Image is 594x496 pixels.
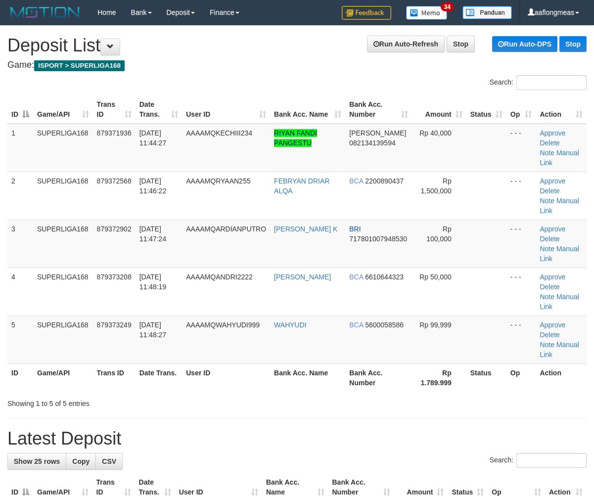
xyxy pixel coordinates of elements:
[139,321,167,339] span: [DATE] 11:48:27
[540,149,554,157] a: Note
[7,429,587,449] h1: Latest Deposit
[274,321,307,329] a: WAHYUDI
[466,363,506,392] th: Status
[186,177,250,185] span: AAAAMQRYAAN255
[426,225,452,243] span: Rp 100,000
[540,225,565,233] a: Approve
[186,225,266,233] span: AAAAMQARDIANPUTRO
[490,453,587,468] label: Search:
[136,363,183,392] th: Date Trans.
[365,273,404,281] span: Copy 6610644323 to clipboard
[540,187,559,195] a: Delete
[540,341,554,349] a: Note
[349,225,361,233] span: BRI
[7,5,83,20] img: MOTION_logo.png
[342,6,391,20] img: Feedback.jpg
[139,129,167,147] span: [DATE] 11:44:27
[97,177,132,185] span: 879372568
[186,321,260,329] span: AAAAMQWAHYUDI999
[419,129,452,137] span: Rp 40,000
[14,457,60,465] span: Show 25 rows
[7,220,33,268] td: 3
[447,36,475,52] a: Stop
[95,453,123,470] a: CSV
[367,36,445,52] a: Run Auto-Refresh
[540,321,565,329] a: Approve
[540,197,579,215] a: Manual Link
[33,124,93,172] td: SUPERLIGA168
[365,321,404,329] span: Copy 5600058586 to clipboard
[349,321,363,329] span: BCA
[33,95,93,124] th: Game/API: activate to sort column ascending
[506,220,536,268] td: - - -
[420,177,451,195] span: Rp 1,500,000
[536,95,587,124] th: Action: activate to sort column ascending
[506,268,536,316] td: - - -
[349,177,363,185] span: BCA
[349,273,363,281] span: BCA
[365,177,404,185] span: Copy 2200890437 to clipboard
[33,220,93,268] td: SUPERLIGA168
[7,268,33,316] td: 4
[559,36,587,52] a: Stop
[270,95,345,124] th: Bank Acc. Name: activate to sort column ascending
[540,293,579,311] a: Manual Link
[97,321,132,329] span: 879373249
[345,363,412,392] th: Bank Acc. Number
[97,273,132,281] span: 879373208
[7,395,240,408] div: Showing 1 to 5 of 5 entries
[406,6,448,20] img: Button%20Memo.svg
[540,283,559,291] a: Delete
[186,273,253,281] span: AAAAMQANDRI2222
[540,197,554,205] a: Note
[349,235,407,243] span: Copy 717801007948530 to clipboard
[540,177,565,185] a: Approve
[419,273,452,281] span: Rp 50,000
[33,172,93,220] td: SUPERLIGA168
[419,321,452,329] span: Rp 99,999
[412,363,466,392] th: Rp 1.789.999
[492,36,557,52] a: Run Auto-DPS
[274,273,331,281] a: [PERSON_NAME]
[540,149,579,167] a: Manual Link
[7,95,33,124] th: ID: activate to sort column descending
[540,235,559,243] a: Delete
[540,273,565,281] a: Approve
[34,60,125,71] span: ISPORT > SUPERLIGA168
[7,453,66,470] a: Show 25 rows
[412,95,466,124] th: Amount: activate to sort column ascending
[506,124,536,172] td: - - -
[516,453,587,468] input: Search:
[97,225,132,233] span: 879372902
[274,225,337,233] a: [PERSON_NAME] K
[72,457,90,465] span: Copy
[136,95,183,124] th: Date Trans.: activate to sort column ascending
[274,177,329,195] a: FEBRYAN DRIAR ALQA
[7,60,587,70] h4: Game:
[441,2,454,11] span: 34
[349,139,395,147] span: Copy 082134139594 to clipboard
[182,95,270,124] th: User ID: activate to sort column ascending
[540,129,565,137] a: Approve
[7,36,587,55] h1: Deposit List
[536,363,587,392] th: Action
[7,172,33,220] td: 2
[506,316,536,363] td: - - -
[33,363,93,392] th: Game/API
[540,331,559,339] a: Delete
[139,273,167,291] span: [DATE] 11:48:19
[274,129,317,147] a: RIYAN FANDI PANGESTU
[540,245,579,263] a: Manual Link
[182,363,270,392] th: User ID
[93,363,136,392] th: Trans ID
[506,363,536,392] th: Op
[186,129,252,137] span: AAAAMQKECHIII234
[540,245,554,253] a: Note
[66,453,96,470] a: Copy
[33,268,93,316] td: SUPERLIGA168
[540,293,554,301] a: Note
[139,177,167,195] span: [DATE] 11:46:22
[7,124,33,172] td: 1
[93,95,136,124] th: Trans ID: activate to sort column ascending
[102,457,116,465] span: CSV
